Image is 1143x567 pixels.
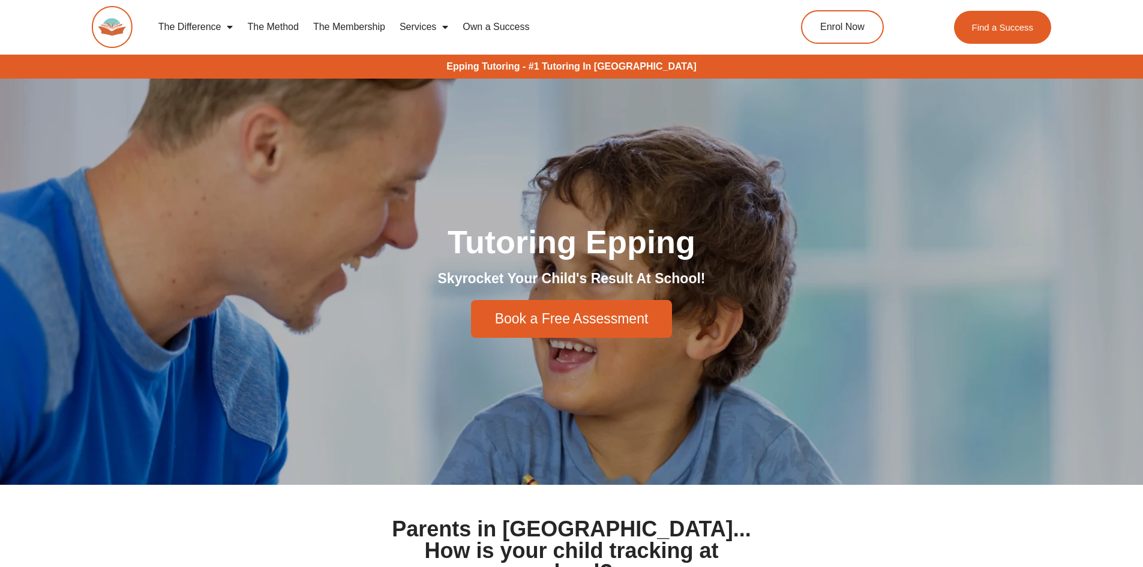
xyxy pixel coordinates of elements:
a: Services [392,13,455,41]
a: The Membership [306,13,392,41]
a: Book a Free Assessment [471,300,673,338]
a: Find a Success [954,11,1052,44]
a: The Method [240,13,305,41]
h1: Tutoring Epping [236,226,908,258]
h2: Skyrocket Your Child's Result At School! [236,270,908,288]
span: Enrol Now [820,22,865,32]
a: Enrol Now [801,10,884,44]
span: Find a Success [972,23,1034,32]
a: Own a Success [455,13,536,41]
a: The Difference [151,13,241,41]
span: Book a Free Assessment [495,312,649,326]
nav: Menu [151,13,746,41]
